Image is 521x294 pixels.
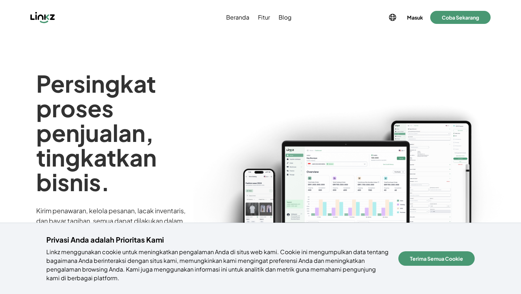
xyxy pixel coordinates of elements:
p: Linkz menggunakan cookie untuk meningkatkan pengalaman Anda di situs web kami. Cookie ini mengump... [46,248,390,282]
a: Beranda [225,13,251,22]
button: Coba Sekarang [430,11,491,24]
span: Beranda [226,13,249,22]
button: Masuk [406,12,424,22]
span: Blog [279,13,292,22]
span: Fitur [258,13,270,22]
h1: Persingkat proses penjualan, tingkatkan bisnis. [36,71,216,194]
a: Blog [277,13,293,22]
a: Fitur [257,13,271,22]
button: Terima Semua Cookie [398,251,475,266]
h4: Privasi Anda adalah Prioritas Kami [46,235,390,245]
img: Linkz logo [30,12,55,23]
